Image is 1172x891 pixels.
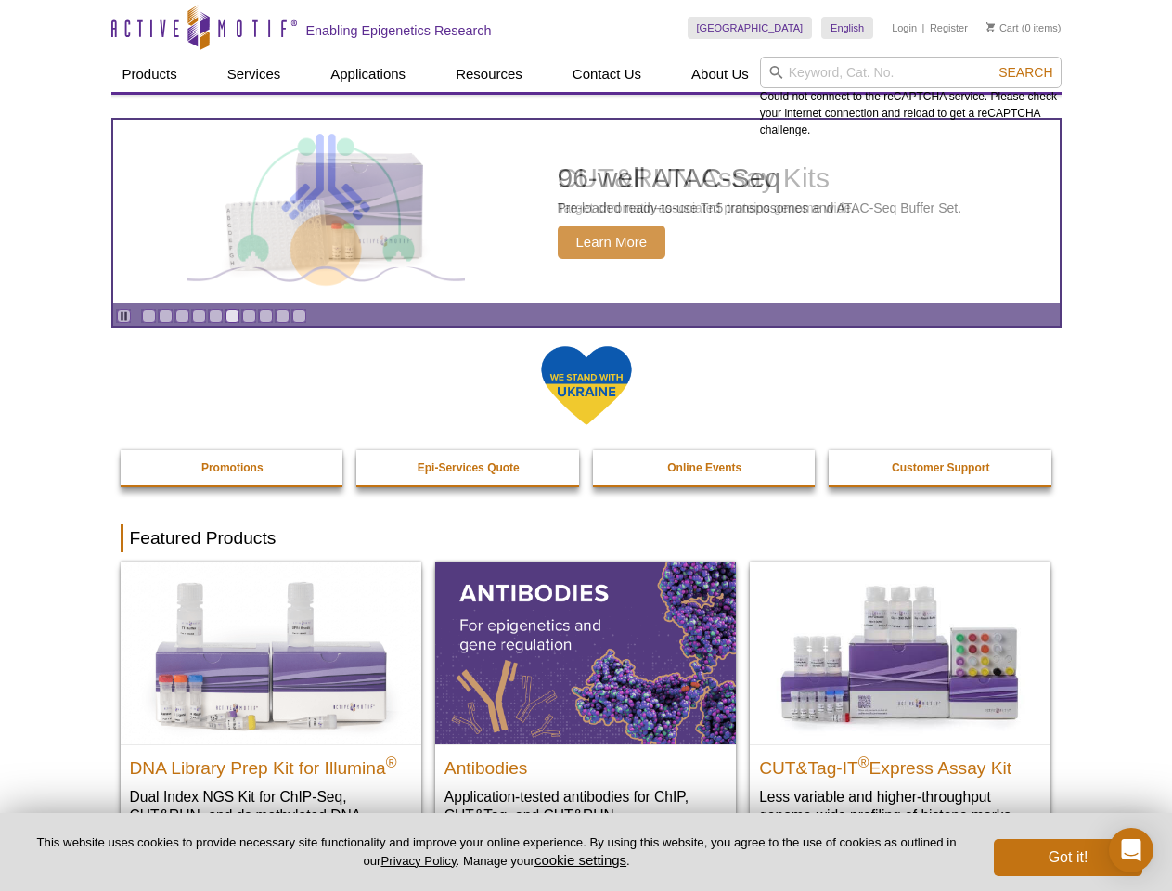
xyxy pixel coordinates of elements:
[759,787,1041,825] p: Less variable and higher-throughput genome-wide profiling of histone marks​.
[121,562,421,743] img: DNA Library Prep Kit for Illumina
[356,450,581,485] a: Epi-Services Quote
[994,839,1142,876] button: Got it!
[276,309,290,323] a: Go to slide 9
[667,461,741,474] strong: Online Events
[175,309,189,323] a: Go to slide 3
[142,309,156,323] a: Go to slide 1
[759,750,1041,778] h2: CUT&Tag-IT Express Assay Kit
[534,852,626,868] button: cookie settings
[306,22,492,39] h2: Enabling Epigenetics Research
[1109,828,1153,872] div: Open Intercom Messenger
[117,309,131,323] a: Toggle autoplay
[993,64,1058,81] button: Search
[259,309,273,323] a: Go to slide 8
[558,164,962,192] h2: 96-well ATAC-Seq
[750,562,1050,743] img: CUT&Tag-IT® Express Assay Kit
[242,309,256,323] a: Go to slide 7
[986,17,1062,39] li: (0 items)
[209,309,223,323] a: Go to slide 5
[760,57,1062,138] div: Could not connect to the reCAPTCHA service. Please check your internet connection and reload to g...
[30,834,963,870] p: This website uses cookies to provide necessary site functionality and improve your online experie...
[892,461,989,474] strong: Customer Support
[121,450,345,485] a: Promotions
[558,200,962,216] p: Pre-loaded ready-to-use Tn5 transposomes and ATAC-Seq Buffer Set.
[192,309,206,323] a: Go to slide 4
[444,57,534,92] a: Resources
[858,754,869,769] sup: ®
[558,226,666,259] span: Learn More
[113,120,1060,303] a: Active Motif Kit photo 96-well ATAC-Seq Pre-loaded ready-to-use Tn5 transposomes and ATAC-Seq Buf...
[319,57,417,92] a: Applications
[113,120,1060,303] article: 96-well ATAC-Seq
[688,17,813,39] a: [GEOGRAPHIC_DATA]
[292,309,306,323] a: Go to slide 10
[593,450,818,485] a: Online Events
[121,524,1052,552] h2: Featured Products
[210,142,442,281] img: Active Motif Kit photo
[201,461,264,474] strong: Promotions
[435,562,736,743] img: All Antibodies
[435,562,736,843] a: All Antibodies Antibodies Application-tested antibodies for ChIP, CUT&Tag, and CUT&RUN.
[444,787,727,825] p: Application-tested antibodies for ChIP, CUT&Tag, and CUT&RUN.
[386,754,397,769] sup: ®
[121,562,421,861] a: DNA Library Prep Kit for Illumina DNA Library Prep Kit for Illumina® Dual Index NGS Kit for ChIP-...
[380,854,456,868] a: Privacy Policy
[930,21,968,34] a: Register
[986,22,995,32] img: Your Cart
[829,450,1053,485] a: Customer Support
[750,562,1050,843] a: CUT&Tag-IT® Express Assay Kit CUT&Tag-IT®Express Assay Kit Less variable and higher-throughput ge...
[680,57,760,92] a: About Us
[225,309,239,323] a: Go to slide 6
[111,57,188,92] a: Products
[540,344,633,427] img: We Stand With Ukraine
[998,65,1052,80] span: Search
[130,750,412,778] h2: DNA Library Prep Kit for Illumina
[444,750,727,778] h2: Antibodies
[986,21,1019,34] a: Cart
[216,57,292,92] a: Services
[821,17,873,39] a: English
[130,787,412,844] p: Dual Index NGS Kit for ChIP-Seq, CUT&RUN, and ds methylated DNA assays.
[418,461,520,474] strong: Epi-Services Quote
[892,21,917,34] a: Login
[561,57,652,92] a: Contact Us
[760,57,1062,88] input: Keyword, Cat. No.
[159,309,173,323] a: Go to slide 2
[922,17,925,39] li: |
